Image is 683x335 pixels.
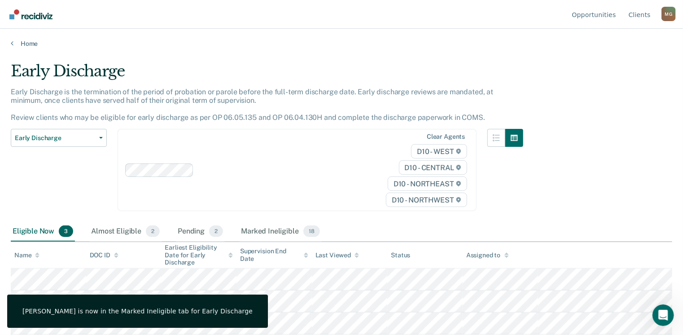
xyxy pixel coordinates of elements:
div: M G [661,7,676,21]
span: D10 - CENTRAL [399,160,467,175]
span: 2 [146,225,160,237]
p: Early Discharge is the termination of the period of probation or parole before the full-term disc... [11,88,493,122]
iframe: Intercom live chat [652,304,674,326]
span: Early Discharge [15,134,96,142]
div: Status [391,251,410,259]
a: Home [11,40,672,48]
span: 3 [59,225,73,237]
span: D10 - NORTHWEST [386,193,467,207]
div: Earliest Eligibility Date for Early Discharge [165,244,233,266]
button: Profile dropdown button [661,7,676,21]
span: 2 [209,225,223,237]
button: Early Discharge [11,129,107,147]
span: D10 - WEST [411,144,467,159]
span: D10 - NORTHEAST [388,176,467,191]
div: Pending2 [176,222,225,242]
div: Marked Ineligible18 [239,222,321,242]
span: 18 [303,225,320,237]
img: Recidiviz [9,9,53,19]
div: Name [14,251,39,259]
div: Early Discharge [11,62,523,88]
div: DOC ID [90,251,118,259]
div: Eligible Now3 [11,222,75,242]
div: Last Viewed [315,251,359,259]
div: [PERSON_NAME] is now in the Marked Ineligible tab for Early Discharge [22,307,253,315]
div: Supervision End Date [240,247,308,263]
div: Assigned to [466,251,508,259]
div: Almost Eligible2 [89,222,162,242]
div: Clear agents [427,133,465,141]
